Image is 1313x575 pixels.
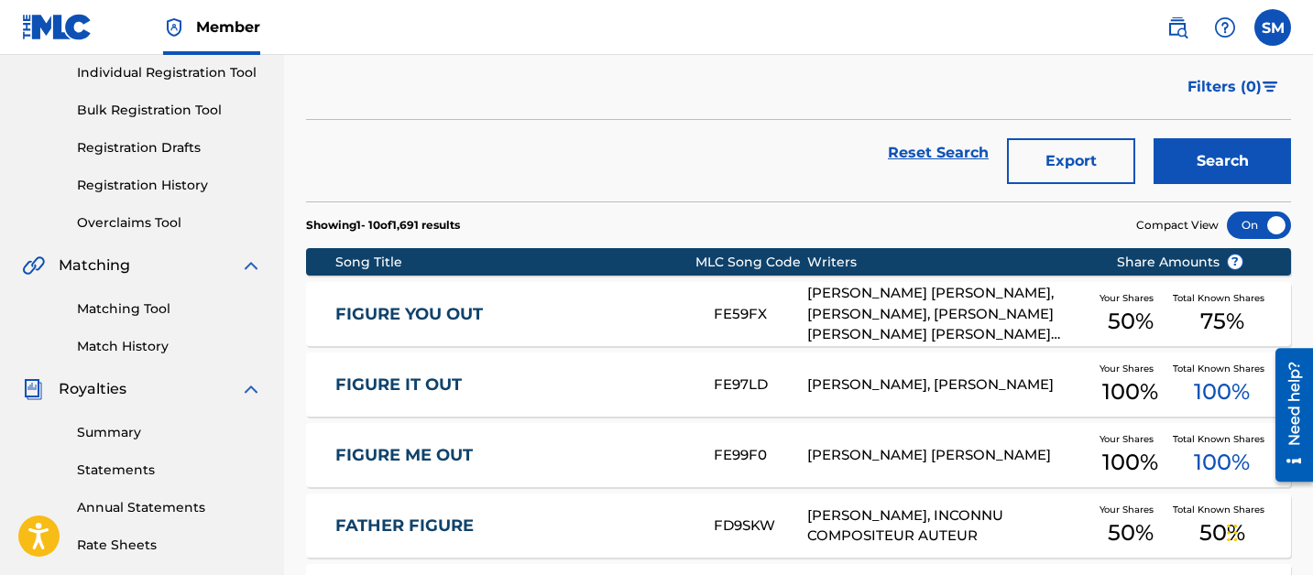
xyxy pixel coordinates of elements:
span: Total Known Shares [1173,291,1272,305]
a: Statements [77,461,262,480]
span: Your Shares [1100,503,1161,516]
a: Annual Statements [77,498,262,517]
span: Matching [59,255,130,277]
div: Writers [807,253,1088,272]
a: Summary [77,423,262,442]
div: FE59FX [714,304,807,325]
div: FD9SKW [714,515,807,537]
a: Public Search [1159,9,1196,46]
span: 50 % [1199,516,1245,549]
img: expand [240,255,262,277]
a: Individual Registration Tool [77,63,262,82]
a: FIGURE ME OUT [335,445,689,466]
div: User Menu [1254,9,1291,46]
button: Export [1007,138,1135,184]
span: 100 % [1194,375,1250,408]
iframe: Resource Center [1262,342,1313,489]
span: Member [196,16,260,38]
img: expand [240,378,262,400]
span: Total Known Shares [1173,362,1272,375]
span: 100 % [1102,375,1158,408]
span: Compact View [1136,217,1219,233]
span: 50 % [1108,305,1154,338]
img: Matching [22,255,45,277]
iframe: Chat Widget [1221,487,1313,575]
span: Your Shares [1100,362,1161,375]
div: Drag [1227,505,1238,560]
button: Search [1154,138,1291,184]
div: [PERSON_NAME], INCONNU COMPOSITEUR AUTEUR [807,505,1088,547]
div: [PERSON_NAME] [PERSON_NAME] [807,445,1088,466]
span: 50 % [1108,516,1154,549]
span: 75 % [1200,305,1244,338]
div: Help [1207,9,1243,46]
a: Bulk Registration Tool [77,101,262,120]
a: Registration Drafts [77,138,262,157]
div: [PERSON_NAME] [PERSON_NAME], [PERSON_NAME], [PERSON_NAME] [PERSON_NAME] [PERSON_NAME] [PERSON_NAME] [807,283,1088,345]
span: ? [1228,255,1242,269]
div: Song Title [335,253,695,272]
span: Filters ( 0 ) [1187,76,1262,98]
span: Royalties [59,378,126,400]
span: Your Shares [1100,432,1161,446]
img: filter [1263,81,1278,92]
span: Total Known Shares [1173,432,1272,446]
a: FIGURE IT OUT [335,374,689,396]
button: Filters (0) [1176,64,1291,110]
img: Top Rightsholder [163,16,185,38]
span: Your Shares [1100,291,1161,305]
span: 100 % [1102,446,1158,479]
a: FATHER FIGURE [335,515,689,537]
img: MLC Logo [22,14,93,40]
a: Matching Tool [77,299,262,319]
a: Rate Sheets [77,536,262,555]
span: Share Amounts [1117,253,1243,272]
a: FIGURE YOU OUT [335,304,689,325]
div: FE97LD [714,374,807,396]
a: Overclaims Tool [77,213,262,233]
span: Total Known Shares [1173,503,1272,516]
div: MLC Song Code [695,253,808,272]
img: search [1166,16,1188,38]
div: FE99F0 [714,445,807,466]
p: Showing 1 - 10 of 1,691 results [306,217,460,233]
img: Royalties [22,378,44,400]
a: Match History [77,337,262,356]
span: 100 % [1194,446,1250,479]
a: Reset Search [879,133,998,173]
img: help [1214,16,1236,38]
a: Registration History [77,176,262,195]
div: [PERSON_NAME], [PERSON_NAME] [807,374,1088,396]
